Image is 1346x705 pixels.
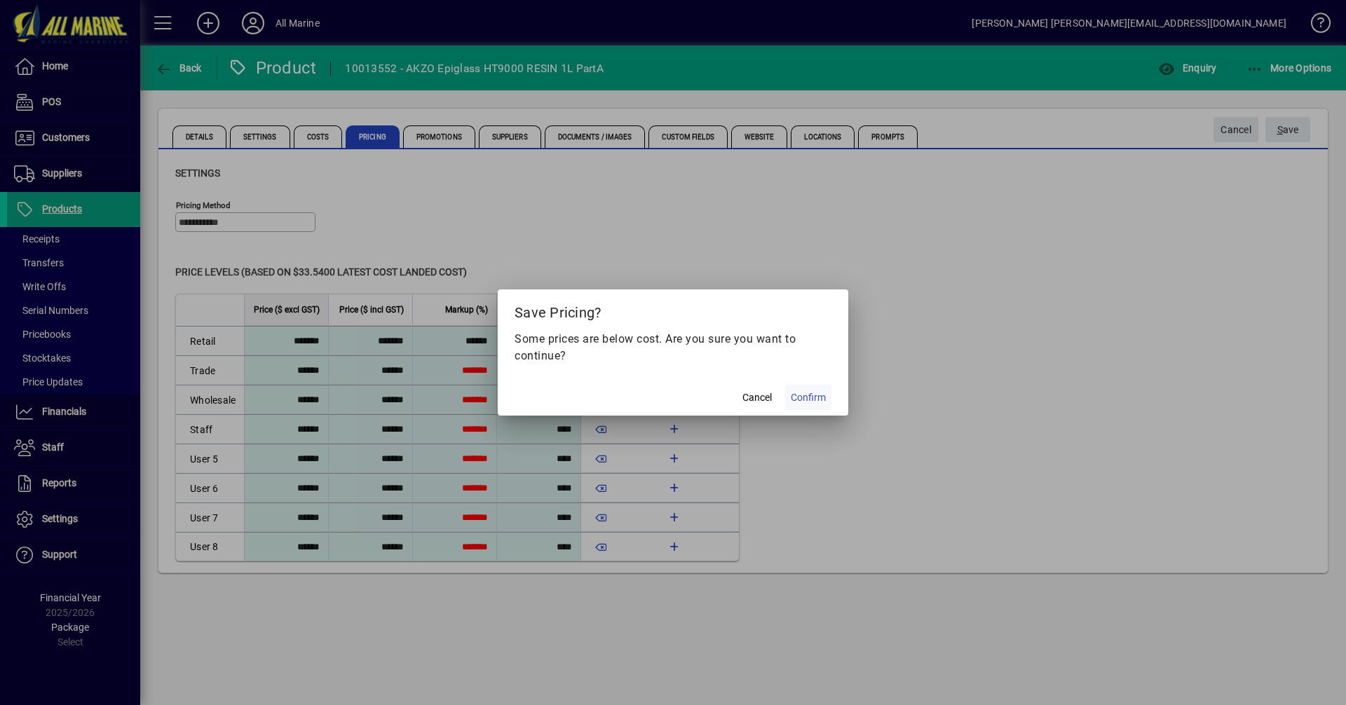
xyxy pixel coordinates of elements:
[735,385,780,410] button: Cancel
[791,390,826,405] span: Confirm
[742,390,772,405] span: Cancel
[498,289,848,330] h2: Save Pricing?
[785,385,831,410] button: Confirm
[515,331,831,364] p: Some prices are below cost. Are you sure you want to continue?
